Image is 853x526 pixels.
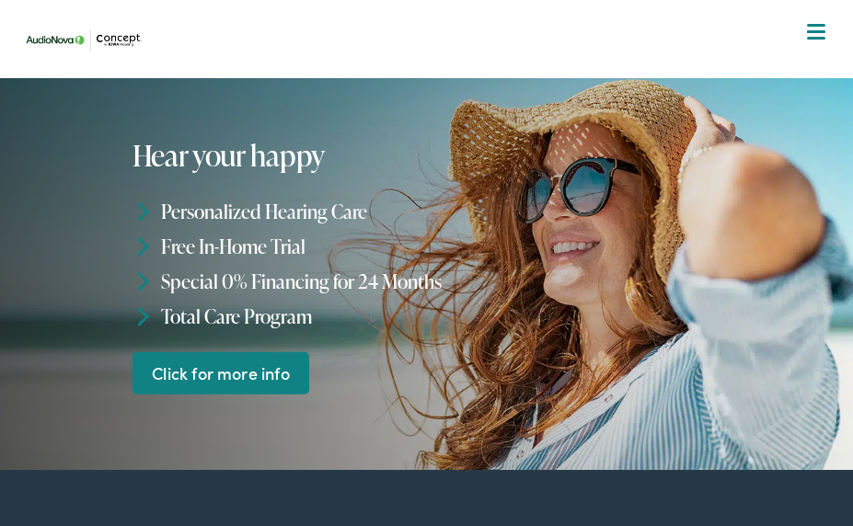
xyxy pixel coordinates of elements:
a: Click for more info [133,351,310,394]
li: Personalized Hearing Care [133,194,730,229]
li: Free In-Home Trial [133,229,730,264]
h1: Hear your happy [133,139,427,171]
a: What We Offer [31,74,836,131]
li: Total Care Program [133,299,730,334]
li: Special 0% Financing for 24 Months [133,264,730,299]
